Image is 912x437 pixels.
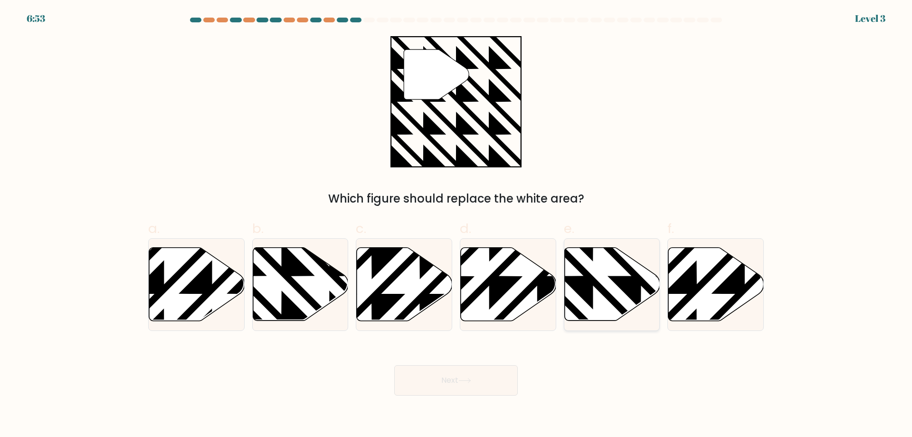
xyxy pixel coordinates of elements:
span: d. [460,219,471,238]
span: e. [564,219,574,238]
g: " [404,49,469,99]
span: c. [356,219,366,238]
div: Which figure should replace the white area? [154,190,758,207]
div: 6:53 [27,11,45,26]
span: f. [667,219,674,238]
div: Level 3 [855,11,885,26]
button: Next [394,365,518,396]
span: a. [148,219,160,238]
span: b. [252,219,264,238]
